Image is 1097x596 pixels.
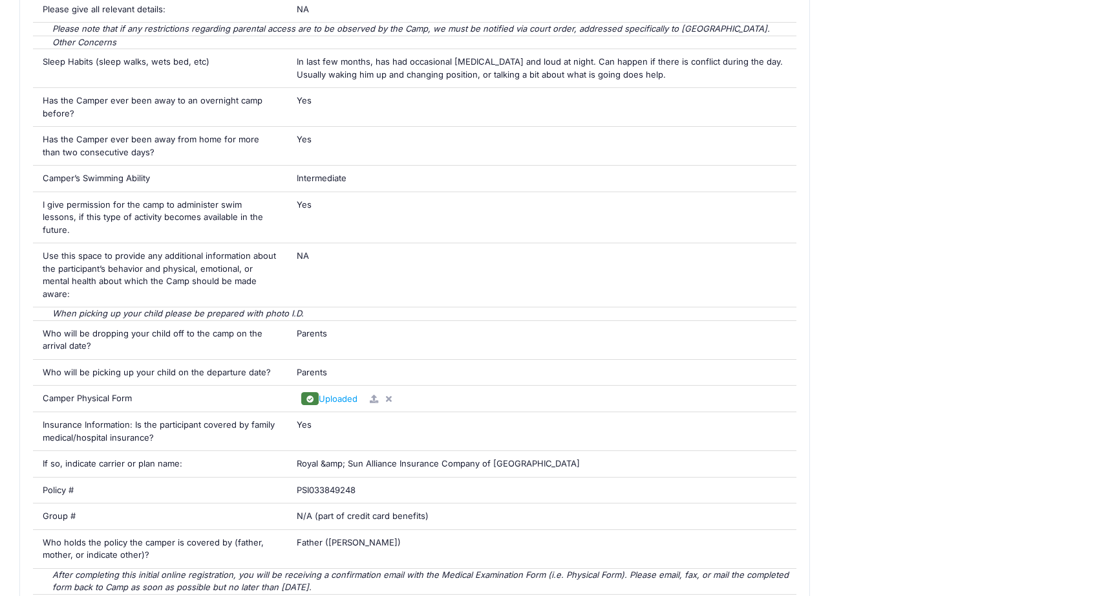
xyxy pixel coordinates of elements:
[33,127,288,165] div: Has the Camper ever been away from home for more than two consecutive days?
[297,328,327,338] span: Parents
[33,192,288,243] div: I give permission for the camp to administer swim lessons, if this type of activity becomes avail...
[33,451,288,477] div: If so, indicate carrier or plan name:
[33,23,797,36] div: Please note that if any restrictions regarding parental access are to be observed by the Camp, we...
[33,307,797,320] div: When picking up your child please be prepared with photo I.D.
[319,393,357,404] span: Uploaded
[297,250,309,261] span: NA
[33,386,288,412] div: Camper Physical Form
[297,367,327,377] span: Parents
[297,95,312,105] span: Yes
[297,56,783,80] span: In last few months, has had occasional [MEDICAL_DATA] and loud at night. Can happen if there is c...
[297,537,401,547] span: Father ([PERSON_NAME])
[33,530,288,568] div: Who holds the policy the camper is covered by (father, mother, or indicate other)?
[297,393,361,404] a: Uploaded
[297,4,309,14] span: NA
[33,321,288,359] div: Who will be dropping your child off to the camp on the arrival date?
[33,49,288,87] div: Sleep Habits (sleep walks, wets bed, etc)
[33,478,288,503] div: Policy #
[297,458,580,469] span: Royal &amp; Sun Alliance Insurance Company of [GEOGRAPHIC_DATA]
[33,412,288,450] div: Insurance Information: Is the participant covered by family medical/hospital insurance?
[33,360,288,386] div: Who will be picking up your child on the departure date?
[297,485,356,495] span: PSI033849248
[297,419,312,430] span: Yes
[297,511,429,521] span: N/A (part of credit card benefits)
[297,199,312,210] span: Yes
[33,36,797,49] div: Other Concerns
[33,243,288,307] div: Use this space to provide any additional information about the participant’s behavior and physica...
[297,173,346,183] span: Intermediate
[33,569,797,594] div: After completing this initial online registration, you will be receiving a confirmation email wit...
[33,503,288,529] div: Group #
[33,88,288,126] div: Has the Camper ever been away to an overnight camp before?
[297,134,312,144] span: Yes
[33,166,288,192] div: Camper’s Swimming Ability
